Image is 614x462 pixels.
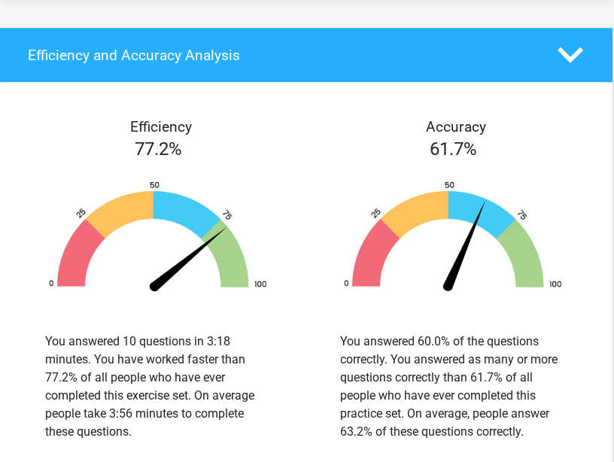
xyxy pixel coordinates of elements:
span: 77.2% [135,138,182,160]
img: 62.432dcb61f442.png [328,181,578,296]
h4: Accuracy [323,118,589,135]
h4: Efficiency [28,118,294,135]
img: 77.f5bf38bee179.png [33,181,283,296]
h4: Efficiency and Accuracy Analysis [28,47,535,64]
span: 61.7% [430,138,477,160]
div: You answered 10 questions in 3:18 minutes. You have worked faster than 77.2% of all people who ha... [45,333,271,441]
div: You answered 60.0% of the questions correctly. You answered as many or more questions correctly t... [340,333,566,441]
